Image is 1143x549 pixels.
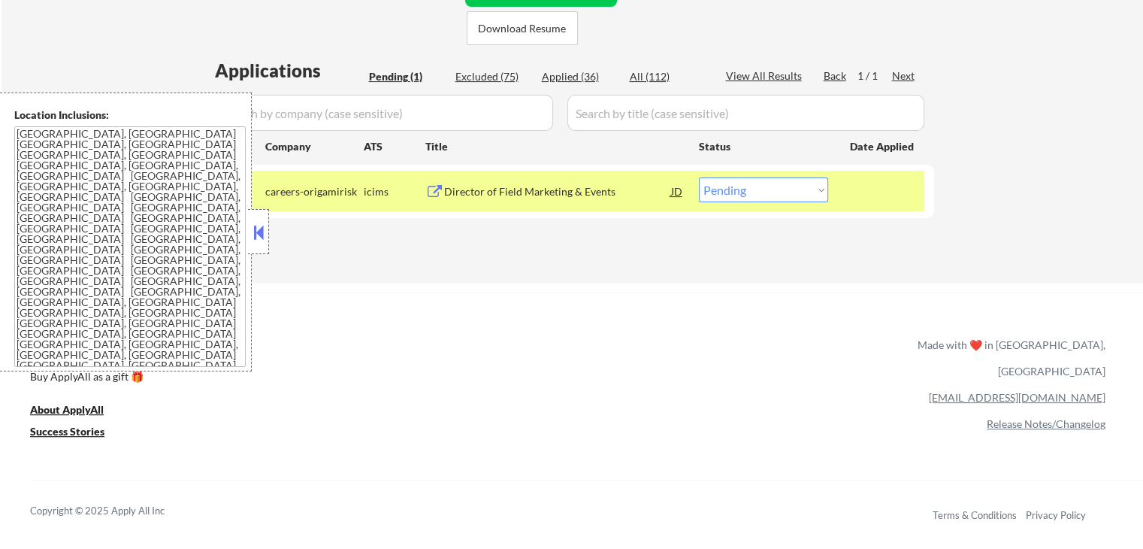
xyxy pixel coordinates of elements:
div: careers-origamirisk [265,184,364,199]
div: Title [425,139,685,154]
a: Refer & earn free applications 👯‍♀️ [30,353,603,369]
div: Made with ❤️ in [GEOGRAPHIC_DATA], [GEOGRAPHIC_DATA] [912,332,1105,384]
a: Success Stories [30,423,125,442]
div: Applied (36) [542,69,617,84]
a: Terms & Conditions [933,509,1017,521]
a: Privacy Policy [1026,509,1086,521]
div: Next [892,68,916,83]
div: Back [824,68,848,83]
div: Copyright © 2025 Apply All Inc [30,504,203,519]
div: icims [364,184,425,199]
div: Location Inclusions: [14,108,246,123]
a: Release Notes/Changelog [987,417,1105,430]
div: View All Results [726,68,806,83]
div: Excluded (75) [455,69,531,84]
div: Date Applied [850,139,916,154]
div: Pending (1) [369,69,444,84]
div: Buy ApplyAll as a gift 🎁 [30,372,180,382]
button: Download Resume [467,11,578,45]
div: Applications [215,62,364,80]
u: Success Stories [30,425,104,438]
a: [EMAIL_ADDRESS][DOMAIN_NAME] [929,391,1105,404]
u: About ApplyAll [30,403,104,416]
a: Buy ApplyAll as a gift 🎁 [30,369,180,387]
div: ATS [364,139,425,154]
input: Search by company (case sensitive) [215,95,553,131]
div: Company [265,139,364,154]
input: Search by title (case sensitive) [567,95,924,131]
div: 1 / 1 [857,68,892,83]
div: JD [670,177,685,205]
a: About ApplyAll [30,402,125,420]
div: Status [699,132,828,159]
div: Director of Field Marketing & Events [444,184,671,199]
div: All (112) [630,69,705,84]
